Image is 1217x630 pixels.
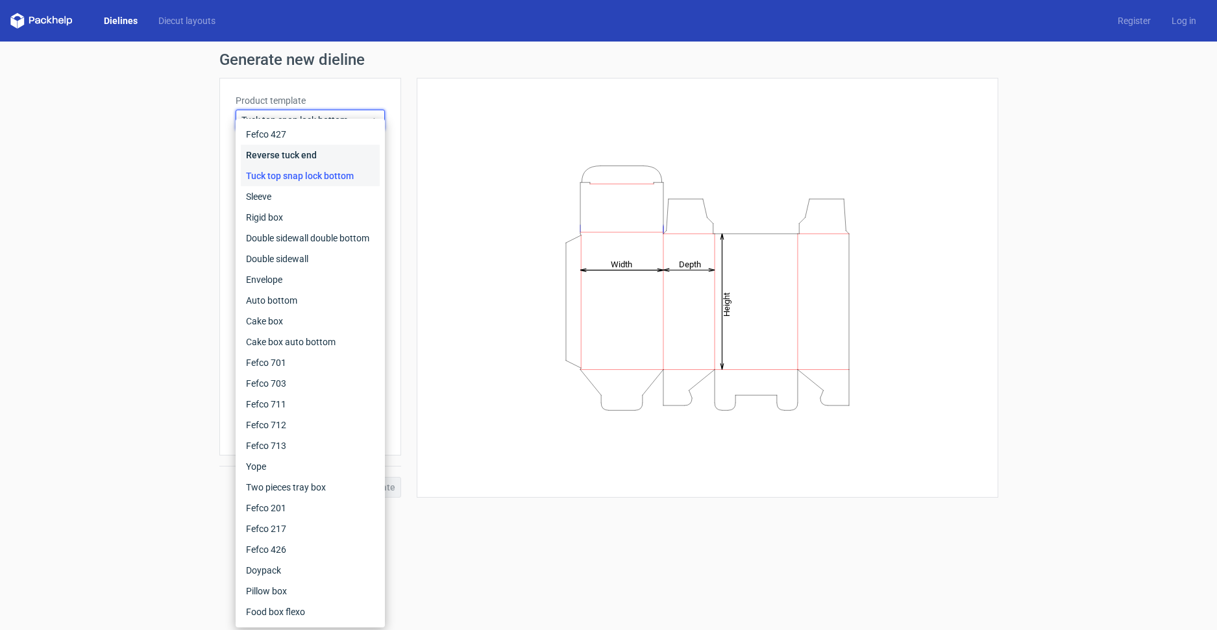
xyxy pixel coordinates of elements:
div: Rigid box [241,207,380,228]
div: Yope [241,456,380,477]
div: Double sidewall [241,248,380,269]
div: Reverse tuck end [241,145,380,165]
h1: Generate new dieline [219,52,998,67]
div: Fefco 712 [241,415,380,435]
div: Tuck top snap lock bottom [241,165,380,186]
tspan: Width [610,259,632,269]
tspan: Height [722,292,731,316]
label: Product template [236,94,385,107]
div: Envelope [241,269,380,290]
a: Register [1107,14,1161,27]
div: Doypack [241,560,380,581]
div: Fefco 217 [241,518,380,539]
div: Sleeve [241,186,380,207]
div: Cake box [241,311,380,332]
div: Fefco 701 [241,352,380,373]
div: Pillow box [241,581,380,601]
div: Double sidewall double bottom [241,228,380,248]
div: Fefco 426 [241,539,380,560]
a: Log in [1161,14,1207,27]
tspan: Depth [679,259,701,269]
a: Dielines [93,14,148,27]
div: Fefco 713 [241,435,380,456]
div: Fefco 703 [241,373,380,394]
div: Fefco 201 [241,498,380,518]
div: Two pieces tray box [241,477,380,498]
a: Diecut layouts [148,14,226,27]
span: Tuck top snap lock bottom [241,114,369,127]
div: Fefco 711 [241,394,380,415]
div: Fefco 427 [241,124,380,145]
div: Cake box auto bottom [241,332,380,352]
div: Food box flexo [241,601,380,622]
div: Auto bottom [241,290,380,311]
